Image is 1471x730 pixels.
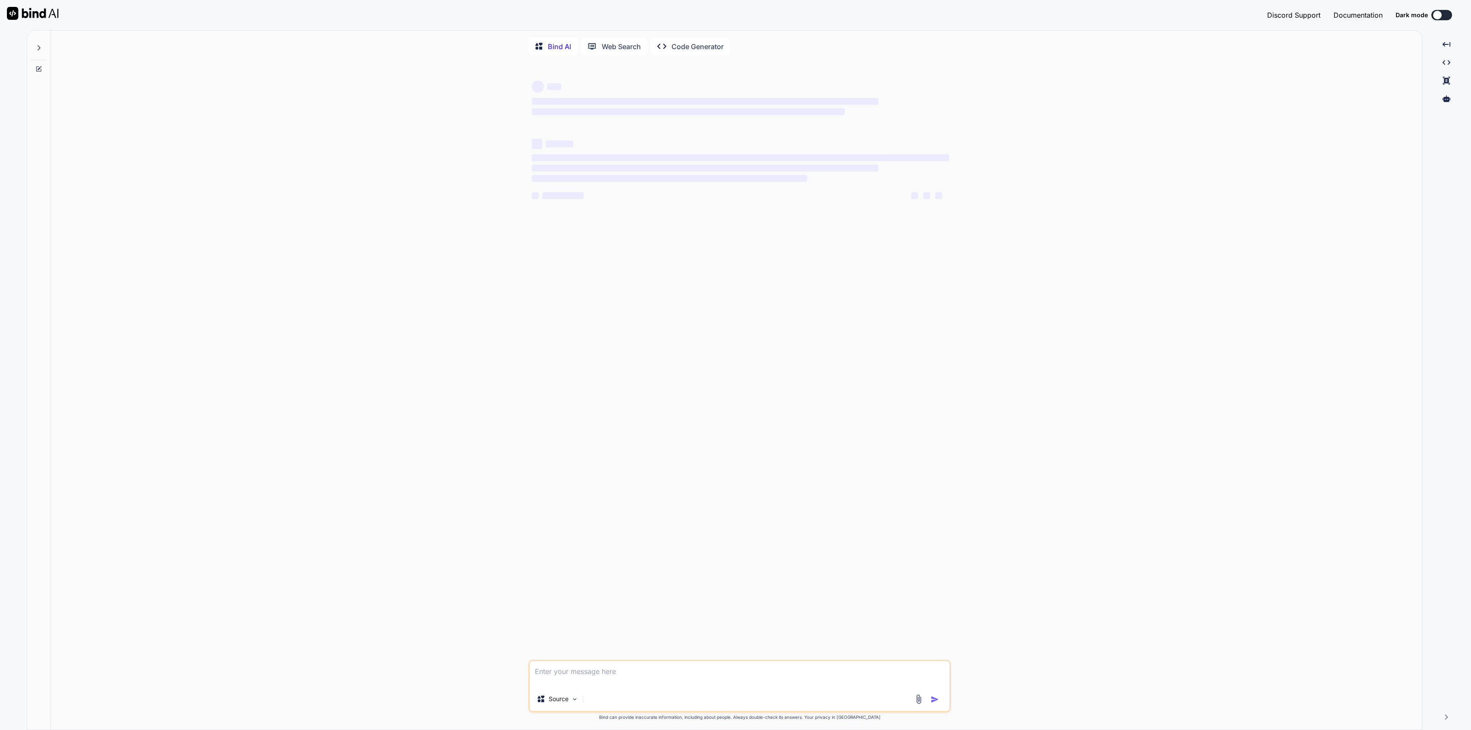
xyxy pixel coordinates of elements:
[548,41,571,52] p: Bind AI
[7,7,59,20] img: Bind AI
[935,192,942,199] span: ‌
[532,175,807,182] span: ‌
[571,696,578,703] img: Pick Models
[532,165,878,172] span: ‌
[602,41,641,52] p: Web Search
[1267,11,1321,19] span: Discord Support
[532,154,949,161] span: ‌
[931,695,939,704] img: icon
[528,714,951,721] p: Bind can provide inaccurate information, including about people. Always double-check its answers....
[1396,11,1428,19] span: Dark mode
[671,41,724,52] p: Code Generator
[542,192,584,199] span: ‌
[914,694,924,704] img: attachment
[1334,11,1383,19] span: Documentation
[532,81,544,93] span: ‌
[549,695,568,703] p: Source
[923,192,930,199] span: ‌
[546,140,573,147] span: ‌
[532,108,845,115] span: ‌
[1334,10,1383,20] button: Documentation
[532,139,542,149] span: ‌
[532,98,878,105] span: ‌
[532,192,539,199] span: ‌
[911,192,918,199] span: ‌
[1267,10,1321,20] button: Discord Support
[547,83,561,90] span: ‌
